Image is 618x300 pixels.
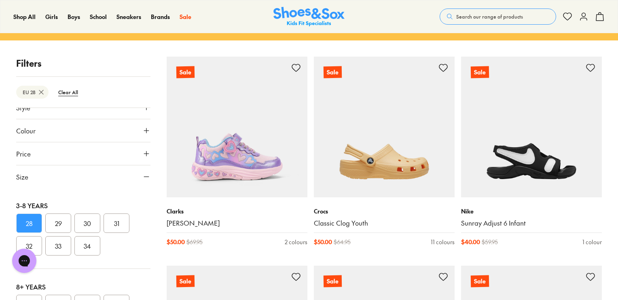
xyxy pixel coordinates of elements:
div: 2 colours [285,238,307,246]
span: $ 59.95 [482,238,498,246]
btn: EU 28 [16,86,49,99]
span: $ 69.95 [186,238,203,246]
div: 1 colour [582,238,602,246]
p: Filters [16,57,150,70]
span: $ 40.00 [461,238,480,246]
p: Sale [324,275,342,287]
a: Sale [461,57,602,197]
img: SNS_Logo_Responsive.svg [273,7,345,27]
p: Clarks [167,207,307,215]
a: Sale [314,57,455,197]
button: 29 [45,213,71,233]
div: 11 colours [431,238,455,246]
a: School [90,13,107,21]
iframe: Gorgias live chat messenger [8,246,40,276]
span: $ 50.00 [167,238,185,246]
a: Shoes & Sox [273,7,345,27]
span: Colour [16,126,36,135]
a: Classic Clog Youth [314,219,455,228]
p: Sale [324,66,342,78]
p: Sale [176,66,195,78]
button: Price [16,142,150,165]
div: 3-8 Years [16,201,150,210]
span: Size [16,172,28,182]
a: Sale [180,13,191,21]
button: 31 [104,213,129,233]
button: Colour [16,119,150,142]
span: $ 64.95 [334,238,351,246]
btn: Clear All [52,85,85,99]
a: Sunray Adjust 6 Infant [461,219,602,228]
p: Nike [461,207,602,215]
span: $ 50.00 [314,238,332,246]
a: Boys [68,13,80,21]
a: Sneakers [116,13,141,21]
button: Size [16,165,150,188]
a: Brands [151,13,170,21]
a: Sale [167,57,307,197]
a: Shop All [13,13,36,21]
p: Sale [471,275,489,287]
button: Search our range of products [440,8,556,25]
p: Sale [471,66,489,78]
button: 32 [16,236,42,256]
span: Search our range of products [456,13,523,20]
button: 33 [45,236,71,256]
button: 34 [74,236,100,256]
a: Girls [45,13,58,21]
button: 30 [74,213,100,233]
p: Crocs [314,207,455,215]
p: Sale [176,275,195,287]
a: [PERSON_NAME] [167,219,307,228]
button: 28 [16,213,42,233]
div: 8+ Years [16,282,150,292]
span: Price [16,149,31,158]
